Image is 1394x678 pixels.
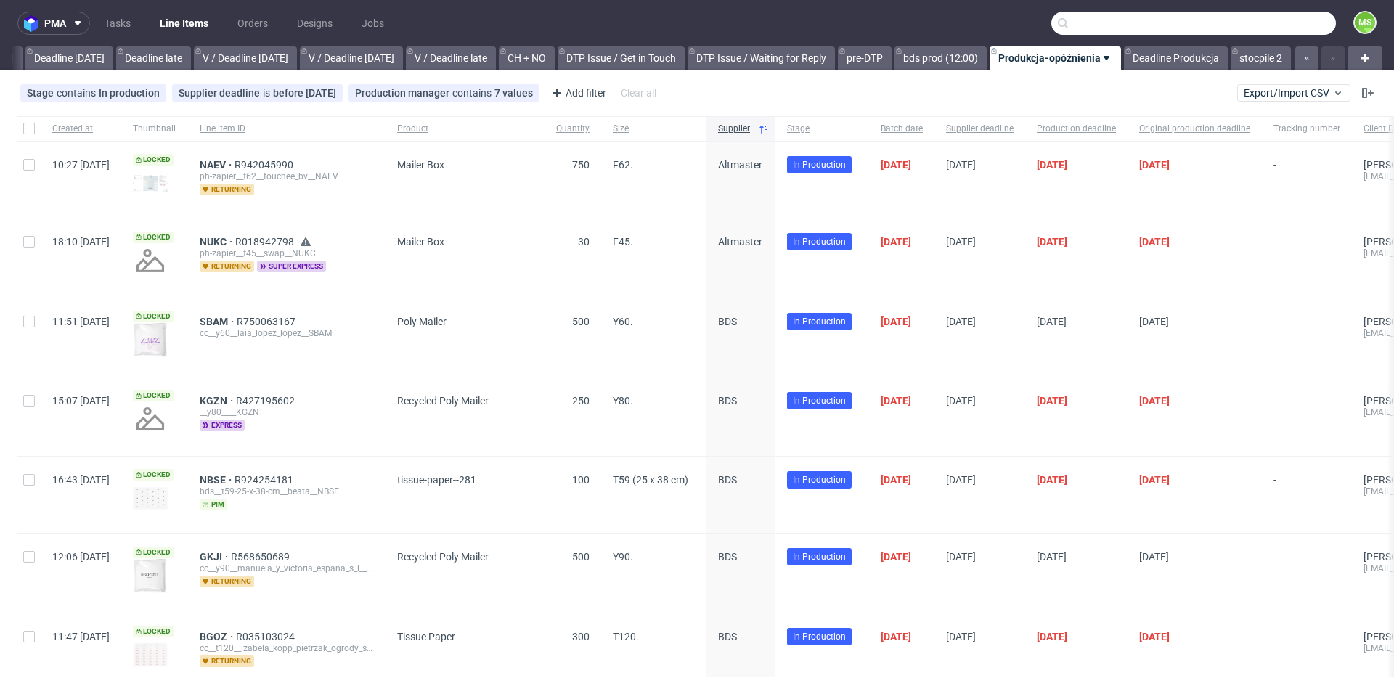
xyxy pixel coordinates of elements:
a: DTP Issue / Waiting for Reply [688,46,835,70]
span: contains [452,87,494,99]
span: 18:10 [DATE] [52,236,110,248]
span: Mailer Box [397,236,444,248]
span: In Production [793,630,846,643]
div: bds__t59-25-x-38-cm__beata__NBSE [200,486,374,497]
img: data [133,174,168,192]
span: Tissue Paper [397,631,455,642]
span: NBSE [200,474,235,486]
span: Locked [133,311,174,322]
span: [DATE] [881,236,911,248]
div: Add filter [545,81,609,105]
span: Stage [27,87,57,99]
a: R942045990 [235,159,296,171]
span: Recycled Poly Mailer [397,551,489,563]
span: In Production [793,235,846,248]
a: stocpile 2 [1231,46,1291,70]
span: [DATE] [1037,236,1067,248]
a: Line Items [151,12,217,35]
a: Deadline [DATE] [25,46,113,70]
span: [DATE] [1037,395,1067,407]
span: Supplier deadline [179,87,263,99]
span: BDS [718,474,737,486]
span: - [1273,316,1340,359]
span: 11:47 [DATE] [52,631,110,642]
img: no_design.png [133,243,168,278]
span: 500 [572,551,590,563]
span: Altmaster [718,236,762,248]
span: Y60. [613,316,633,327]
a: GKJI [200,551,231,563]
span: In Production [793,315,846,328]
span: Y90. [613,551,633,563]
span: Thumbnail [133,123,176,135]
figcaption: MS [1355,12,1375,33]
span: - [1273,474,1340,515]
span: [DATE] [881,395,911,407]
span: [DATE] [1037,551,1067,563]
a: R035103024 [236,631,298,642]
span: is [263,87,273,99]
span: - [1273,159,1340,200]
div: __y80____KGZN [200,407,374,418]
a: KGZN [200,395,236,407]
span: Original production deadline [1139,123,1250,135]
span: - [1273,631,1340,672]
span: [DATE] [946,474,976,486]
span: BDS [718,316,737,327]
span: 11:51 [DATE] [52,316,110,327]
span: In Production [793,473,846,486]
span: [DATE] [881,474,911,486]
span: Recycled Poly Mailer [397,395,489,407]
span: 15:07 [DATE] [52,395,110,407]
a: V / Deadline [DATE] [194,46,297,70]
a: Jobs [353,12,393,35]
span: R750063167 [237,316,298,327]
span: Size [613,123,695,135]
span: Production deadline [1037,123,1116,135]
a: Deadline late [116,46,191,70]
span: [DATE] [881,631,911,642]
span: Altmaster [718,159,762,171]
span: Locked [133,232,174,243]
div: ph-zapier__f45__swap__NUKC [200,248,374,259]
img: version_two_editor_design [133,487,168,510]
a: BGOZ [200,631,236,642]
span: Export/Import CSV [1244,87,1344,99]
span: SBAM [200,316,237,327]
span: - [1273,236,1340,279]
div: 7 values [494,87,533,99]
span: 300 [572,631,590,642]
span: In Production [793,550,846,563]
span: F62. [613,159,633,171]
span: [DATE] [1037,316,1067,327]
span: [DATE] [946,395,976,407]
div: cc__y60__laia_lopez_lopez__SBAM [200,327,374,339]
span: Supplier deadline [946,123,1014,135]
span: Locked [133,469,174,481]
span: Mailer Box [397,159,444,171]
span: Tracking number [1273,123,1340,135]
a: R427195602 [236,395,298,407]
span: In Production [793,158,846,171]
a: Tasks [96,12,139,35]
a: NUKC [200,236,235,248]
span: Stage [787,123,857,135]
span: [DATE] [1139,474,1170,486]
a: R568650689 [231,551,293,563]
div: cc__t120__izabela_kopp_pietrzak_ogrody_sukcesu_spolka_z_o_o__BGOZ [200,642,374,654]
a: R924254181 [235,474,296,486]
span: Production manager [355,87,452,99]
span: pma [44,18,66,28]
a: R018942798 [235,236,297,248]
span: Y80. [613,395,633,407]
a: Deadline Produkcja [1124,46,1228,70]
a: DTP Issue / Get in Touch [558,46,685,70]
div: Clear all [618,83,659,103]
span: 500 [572,316,590,327]
span: [DATE] [1139,316,1169,327]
